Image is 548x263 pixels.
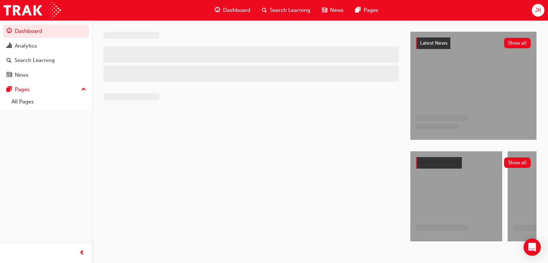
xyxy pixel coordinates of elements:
div: Pages [15,85,30,94]
span: chart-icon [6,43,12,49]
a: Search Learning [3,54,89,67]
span: Pages [364,6,378,14]
div: Analytics [15,42,37,50]
span: Latest News [420,40,447,46]
div: News [15,71,28,79]
a: Show all [416,157,531,169]
span: Search Learning [270,6,310,14]
button: Pages [3,83,89,96]
span: pages-icon [355,6,361,15]
a: search-iconSearch Learning [256,3,316,18]
button: Show all [504,38,531,48]
button: DashboardAnalyticsSearch LearningNews [3,23,89,83]
button: Show all [504,157,531,168]
span: pages-icon [6,86,12,93]
span: up-icon [81,85,86,94]
span: guage-icon [6,28,12,35]
span: News [330,6,344,14]
span: JK [535,6,541,14]
a: news-iconNews [316,3,349,18]
a: guage-iconDashboard [209,3,256,18]
span: search-icon [262,6,267,15]
a: Dashboard [3,24,89,38]
a: Latest NewsShow all [416,37,531,49]
span: search-icon [6,57,12,64]
span: Dashboard [223,6,250,14]
span: news-icon [322,6,327,15]
a: Analytics [3,39,89,53]
span: guage-icon [215,6,220,15]
a: News [3,68,89,82]
button: JK [532,4,544,17]
span: news-icon [6,72,12,79]
img: Trak [4,2,61,18]
span: prev-icon [79,249,85,258]
a: All Pages [9,96,89,107]
div: Open Intercom Messenger [524,239,541,256]
div: Search Learning [14,56,55,64]
a: pages-iconPages [349,3,384,18]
